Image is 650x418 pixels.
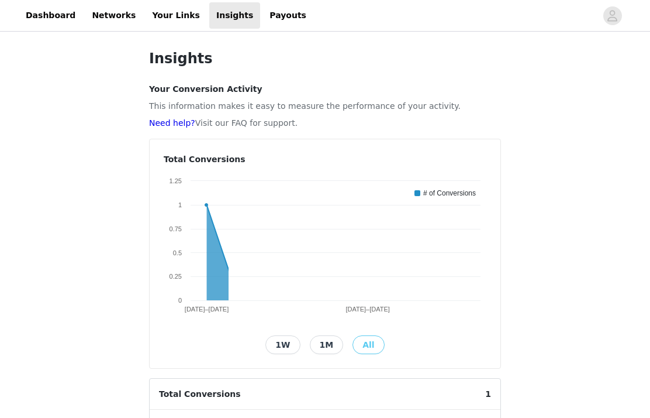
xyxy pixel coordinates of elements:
h4: Total Conversions [164,153,486,166]
text: 1.25 [170,177,182,184]
a: Need help? [149,118,195,128]
a: Insights [209,2,260,29]
button: All [352,335,384,354]
span: Total Conversions [150,379,250,410]
text: 0 [178,297,182,304]
text: [DATE]–[DATE] [345,306,389,313]
text: [DATE]–[DATE] [185,306,229,313]
text: 1 [178,201,182,208]
button: 1W [265,335,300,354]
p: Visit our FAQ for support. [149,117,501,129]
text: 0.25 [170,273,182,280]
a: Networks [85,2,143,29]
div: avatar [607,6,618,25]
a: Your Links [145,2,207,29]
button: 1M [310,335,344,354]
span: 1 [476,379,500,410]
a: Dashboard [19,2,82,29]
text: # of Conversions [423,189,476,197]
h4: Your Conversion Activity [149,83,501,95]
text: 0.5 [173,249,182,256]
h1: Insights [149,48,501,69]
text: 0.75 [170,225,182,232]
p: This information makes it easy to measure the performance of your activity. [149,100,501,112]
a: Payouts [262,2,313,29]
